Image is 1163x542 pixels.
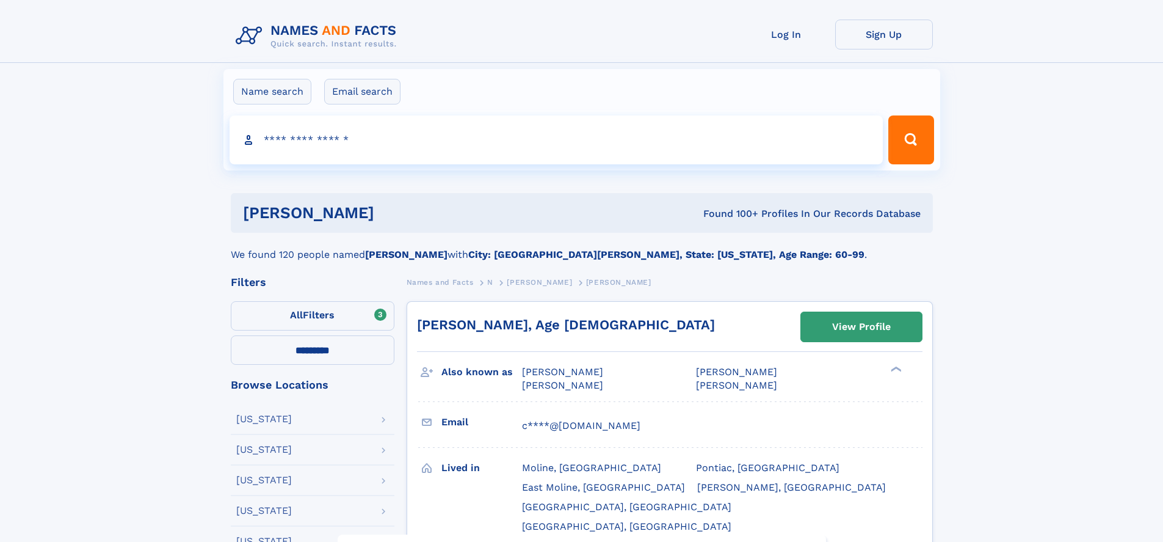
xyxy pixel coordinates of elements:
[507,274,572,290] a: [PERSON_NAME]
[737,20,835,49] a: Log In
[586,278,651,287] span: [PERSON_NAME]
[696,379,777,391] span: [PERSON_NAME]
[441,362,522,383] h3: Also known as
[231,301,394,331] label: Filters
[236,506,292,516] div: [US_STATE]
[441,412,522,433] h3: Email
[243,205,539,221] h1: [PERSON_NAME]
[236,445,292,455] div: [US_STATE]
[522,379,603,391] span: [PERSON_NAME]
[801,312,922,342] a: View Profile
[888,115,933,164] button: Search Button
[507,278,572,287] span: [PERSON_NAME]
[487,274,493,290] a: N
[522,501,731,513] span: [GEOGRAPHIC_DATA], [GEOGRAPHIC_DATA]
[230,115,883,164] input: search input
[468,249,864,260] b: City: [GEOGRAPHIC_DATA][PERSON_NAME], State: [US_STATE], Age Range: 60-99
[832,313,891,341] div: View Profile
[407,274,474,290] a: Names and Facts
[538,207,921,221] div: Found 100+ Profiles In Our Records Database
[696,366,777,378] span: [PERSON_NAME]
[290,309,303,321] span: All
[441,458,522,478] h3: Lived in
[231,379,394,390] div: Browse Locations
[324,79,400,104] label: Email search
[233,79,311,104] label: Name search
[888,365,902,373] div: ❯
[696,462,839,474] span: Pontiac, [GEOGRAPHIC_DATA]
[236,475,292,485] div: [US_STATE]
[487,278,493,287] span: N
[365,249,447,260] b: [PERSON_NAME]
[522,482,685,493] span: East Moline, [GEOGRAPHIC_DATA]
[417,317,715,332] a: [PERSON_NAME], Age [DEMOGRAPHIC_DATA]
[522,366,603,378] span: [PERSON_NAME]
[231,20,407,53] img: Logo Names and Facts
[697,482,886,493] span: [PERSON_NAME], [GEOGRAPHIC_DATA]
[236,414,292,424] div: [US_STATE]
[231,233,933,262] div: We found 120 people named with .
[835,20,933,49] a: Sign Up
[522,462,661,474] span: Moline, [GEOGRAPHIC_DATA]
[522,521,731,532] span: [GEOGRAPHIC_DATA], [GEOGRAPHIC_DATA]
[231,277,394,288] div: Filters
